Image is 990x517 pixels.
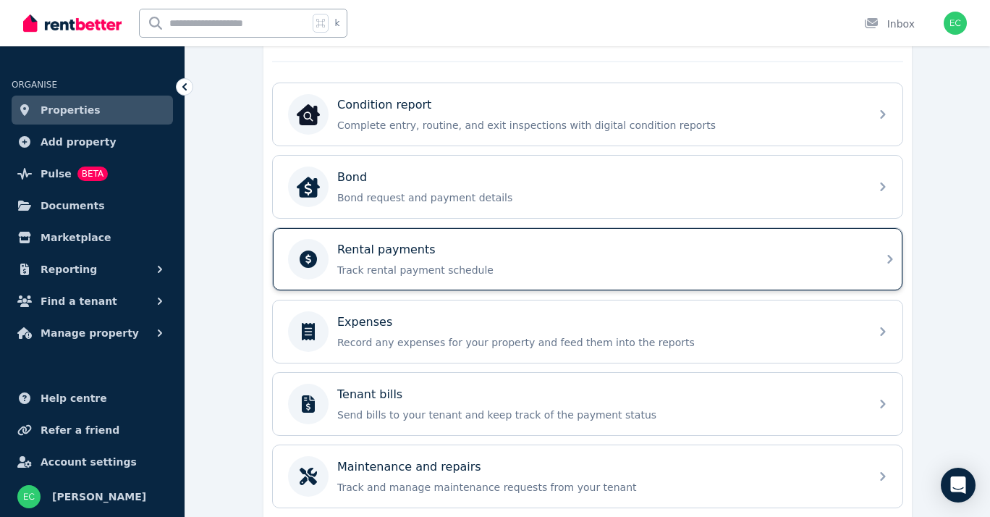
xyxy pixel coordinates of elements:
[337,263,861,277] p: Track rental payment schedule
[41,133,117,151] span: Add property
[334,17,339,29] span: k
[77,167,108,181] span: BETA
[12,287,173,316] button: Find a tenant
[41,261,97,278] span: Reporting
[12,223,173,252] a: Marketplace
[23,12,122,34] img: RentBetter
[41,229,111,246] span: Marketplace
[12,447,173,476] a: Account settings
[337,408,861,422] p: Send bills to your tenant and keep track of the payment status
[41,390,107,407] span: Help centre
[12,159,173,188] a: PulseBETA
[273,83,902,146] a: Condition reportCondition reportComplete entry, routine, and exit inspections with digital condit...
[41,101,101,119] span: Properties
[941,468,976,503] div: Open Intercom Messenger
[864,17,915,31] div: Inbox
[337,386,402,403] p: Tenant bills
[944,12,967,35] img: Emma Crichton
[337,118,861,133] p: Complete entry, routine, and exit inspections with digital condition reports
[337,169,367,186] p: Bond
[337,96,431,114] p: Condition report
[12,384,173,413] a: Help centre
[297,175,320,198] img: Bond
[12,191,173,220] a: Documents
[41,293,117,310] span: Find a tenant
[337,314,392,331] p: Expenses
[297,103,320,126] img: Condition report
[52,488,146,505] span: [PERSON_NAME]
[337,458,481,476] p: Maintenance and repairs
[337,480,861,495] p: Track and manage maintenance requests from your tenant
[12,255,173,284] button: Reporting
[12,80,57,90] span: ORGANISE
[12,96,173,125] a: Properties
[17,485,41,508] img: Emma Crichton
[273,300,902,363] a: ExpensesRecord any expenses for your property and feed them into the reports
[273,373,902,435] a: Tenant billsSend bills to your tenant and keep track of the payment status
[41,165,72,182] span: Pulse
[273,156,902,218] a: BondBondBond request and payment details
[41,421,119,439] span: Refer a friend
[337,335,861,350] p: Record any expenses for your property and feed them into the reports
[12,416,173,445] a: Refer a friend
[12,127,173,156] a: Add property
[337,241,436,258] p: Rental payments
[41,453,137,471] span: Account settings
[41,324,139,342] span: Manage property
[337,190,861,205] p: Bond request and payment details
[273,445,902,508] a: Maintenance and repairsTrack and manage maintenance requests from your tenant
[273,228,902,290] a: Rental paymentsTrack rental payment schedule
[41,197,105,214] span: Documents
[12,319,173,348] button: Manage property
